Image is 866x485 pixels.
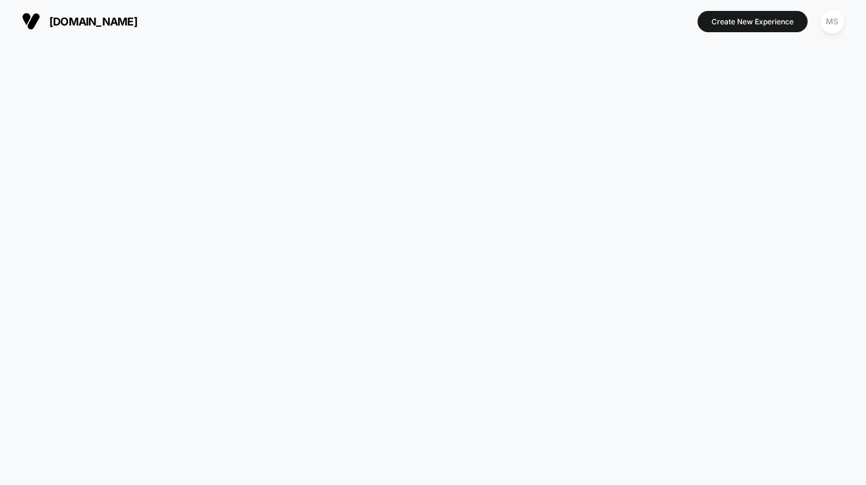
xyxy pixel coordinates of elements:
[698,11,808,32] button: Create New Experience
[820,10,844,33] div: MS
[817,9,848,34] button: MS
[22,12,40,30] img: Visually logo
[18,12,141,31] button: [DOMAIN_NAME]
[49,15,137,28] span: [DOMAIN_NAME]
